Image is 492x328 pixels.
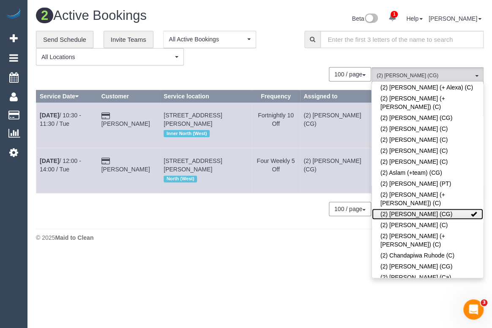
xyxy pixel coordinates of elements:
b: [DATE] [40,112,59,119]
span: North (West) [164,176,197,182]
td: Schedule date [36,148,98,193]
td: Schedule date [36,103,98,148]
th: Service Date [36,90,98,103]
th: Assigned to [300,90,371,103]
a: Invite Teams [104,31,153,49]
td: Assigned to [300,148,371,193]
td: Service location [160,148,251,193]
th: Service location [160,90,251,103]
td: Service location [160,103,251,148]
a: Help [406,15,423,22]
a: (2) [PERSON_NAME] (C) [372,123,483,134]
a: (2) [PERSON_NAME] (C) [372,156,483,167]
a: (2) [PERSON_NAME] (CG) [372,112,483,123]
a: (2) [PERSON_NAME] (PT) [372,178,483,189]
a: (2) [PERSON_NAME] (CG) [372,261,483,272]
button: All Active Bookings [163,31,256,48]
div: Location [164,128,248,139]
td: Assigned to [300,103,371,148]
strong: Maid to Clean [55,234,93,241]
a: (2) [PERSON_NAME] (+ Alexa) (C) [372,82,483,93]
div: © 2025 [36,233,484,242]
nav: Pagination navigation [329,67,371,81]
span: [STREET_ADDRESS][PERSON_NAME] [164,157,222,173]
a: 1 [384,8,400,27]
td: Frequency [251,148,300,193]
a: (2) [PERSON_NAME] (CG) [372,209,483,220]
span: (2) [PERSON_NAME] (CG) [377,72,473,79]
a: (2) Aslam (+team) (CG) [372,167,483,178]
input: Enter the first 3 letters of the name to search [320,31,484,48]
a: (2) [PERSON_NAME] (+ [PERSON_NAME]) (C) [372,189,483,209]
b: [DATE] [40,157,59,164]
button: All Locations [36,48,184,65]
a: (2) [PERSON_NAME] (C) [372,134,483,145]
span: 2 [36,8,53,23]
span: All Active Bookings [169,35,245,43]
a: [DATE]/ 12:00 - 14:00 / Tue [40,157,81,173]
span: 1 [391,11,398,18]
th: Customer [98,90,160,103]
a: Beta [352,15,378,22]
a: [PERSON_NAME] [101,120,150,127]
span: 3 [481,299,487,306]
img: Automaid Logo [5,8,22,20]
div: Location [164,173,248,184]
a: (2) [PERSON_NAME] (+ [PERSON_NAME]) (C) [372,93,483,112]
span: All Locations [41,53,173,61]
a: Send Schedule [36,31,93,49]
span: [STREET_ADDRESS][PERSON_NAME] [164,112,222,127]
i: Credit Card Payment [101,113,110,119]
th: Frequency [251,90,300,103]
button: (2) [PERSON_NAME] (CG) [372,67,484,84]
a: (2) [PERSON_NAME] (Ca) [372,272,483,283]
a: [DATE]/ 10:30 - 11:30 / Tue [40,112,81,127]
a: [PERSON_NAME] [429,15,481,22]
i: Credit Card Payment [101,158,110,164]
a: (2) [PERSON_NAME] (C) [372,220,483,230]
td: Frequency [251,103,300,148]
iframe: Intercom live chat [463,299,484,320]
nav: Pagination navigation [329,202,371,216]
td: Customer [98,103,160,148]
button: 100 / page [329,202,371,216]
button: 100 / page [329,67,371,81]
a: (2) Chandapiwa Ruhode (C) [372,250,483,261]
a: [PERSON_NAME] [101,166,150,173]
a: (2) [PERSON_NAME] (+ [PERSON_NAME]) (C) [372,230,483,250]
span: Inner North (West) [164,130,210,137]
a: (2) [PERSON_NAME] (C) [372,145,483,156]
h1: Active Bookings [36,8,254,23]
td: Customer [98,148,160,193]
img: New interface [364,14,378,24]
ol: All Teams [372,67,484,80]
